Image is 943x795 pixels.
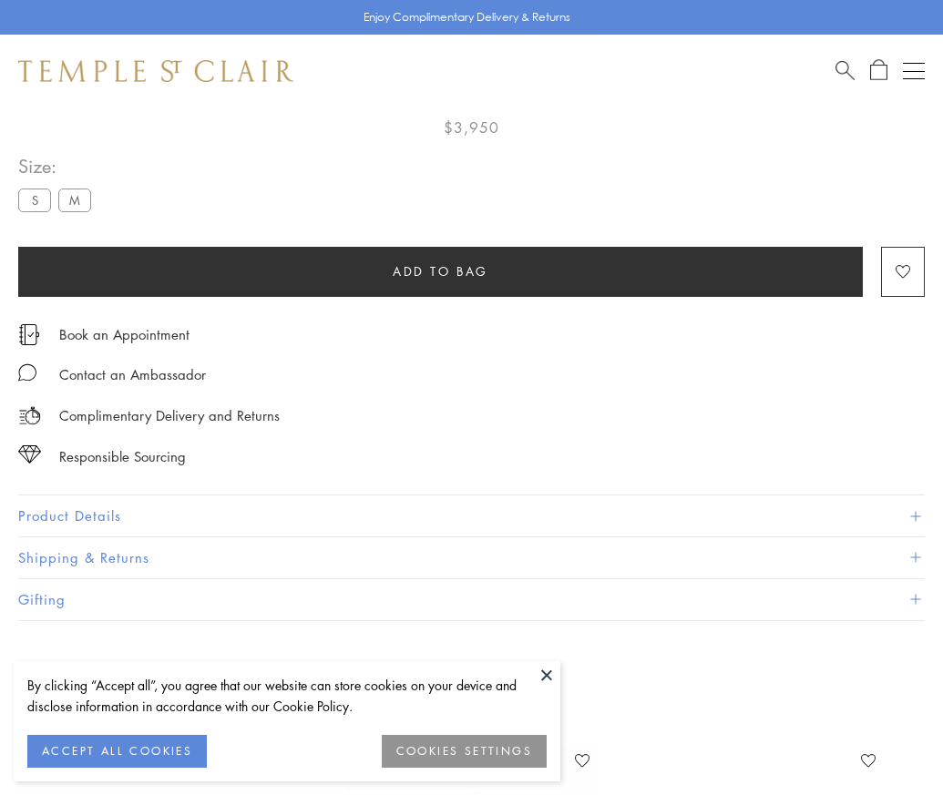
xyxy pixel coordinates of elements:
p: Enjoy Complimentary Delivery & Returns [364,8,570,26]
span: $3,950 [444,116,499,139]
button: ACCEPT ALL COOKIES [27,735,207,768]
button: Open navigation [903,60,925,82]
div: Contact an Ambassador [59,363,206,386]
button: Shipping & Returns [18,537,925,578]
img: Temple St. Clair [18,60,293,82]
p: Complimentary Delivery and Returns [59,404,280,427]
img: MessageIcon-01_2.svg [18,363,36,382]
button: COOKIES SETTINGS [382,735,547,768]
img: icon_sourcing.svg [18,445,41,464]
button: Product Details [18,495,925,536]
a: Search [835,59,855,82]
a: Open Shopping Bag [870,59,887,82]
img: icon_delivery.svg [18,404,41,427]
div: By clicking “Accept all”, you agree that our website can store cookies on your device and disclos... [27,675,547,717]
label: S [18,189,51,211]
label: M [58,189,91,211]
img: icon_appointment.svg [18,324,40,345]
div: Responsible Sourcing [59,445,186,468]
span: Size: [18,151,98,181]
a: Book an Appointment [59,324,190,344]
button: Add to bag [18,247,863,297]
span: Add to bag [393,261,488,281]
button: Gifting [18,579,925,620]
